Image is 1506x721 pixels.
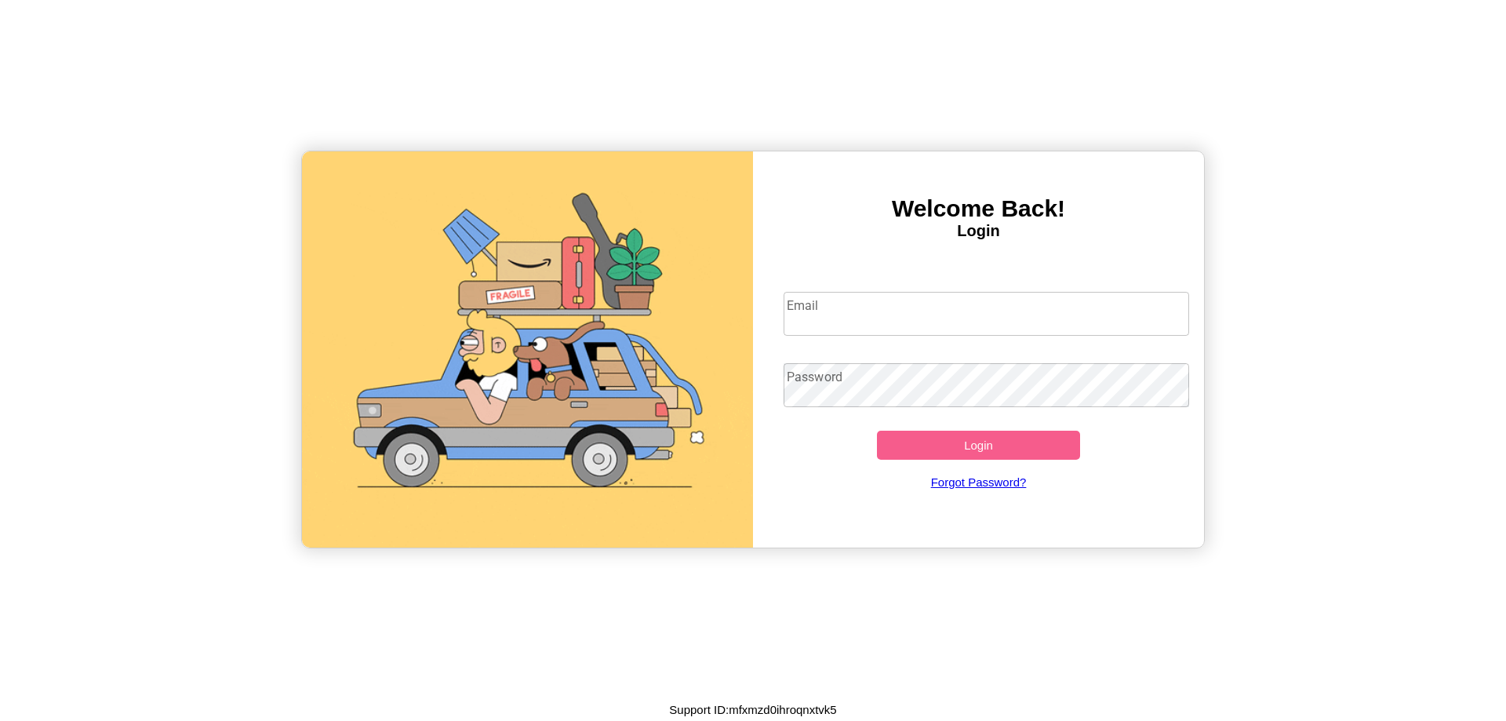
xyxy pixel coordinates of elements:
h4: Login [753,222,1204,240]
img: gif [302,151,753,548]
h3: Welcome Back! [753,195,1204,222]
a: Forgot Password? [776,460,1182,504]
p: Support ID: mfxmzd0ihroqnxtvk5 [669,699,836,720]
button: Login [877,431,1080,460]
